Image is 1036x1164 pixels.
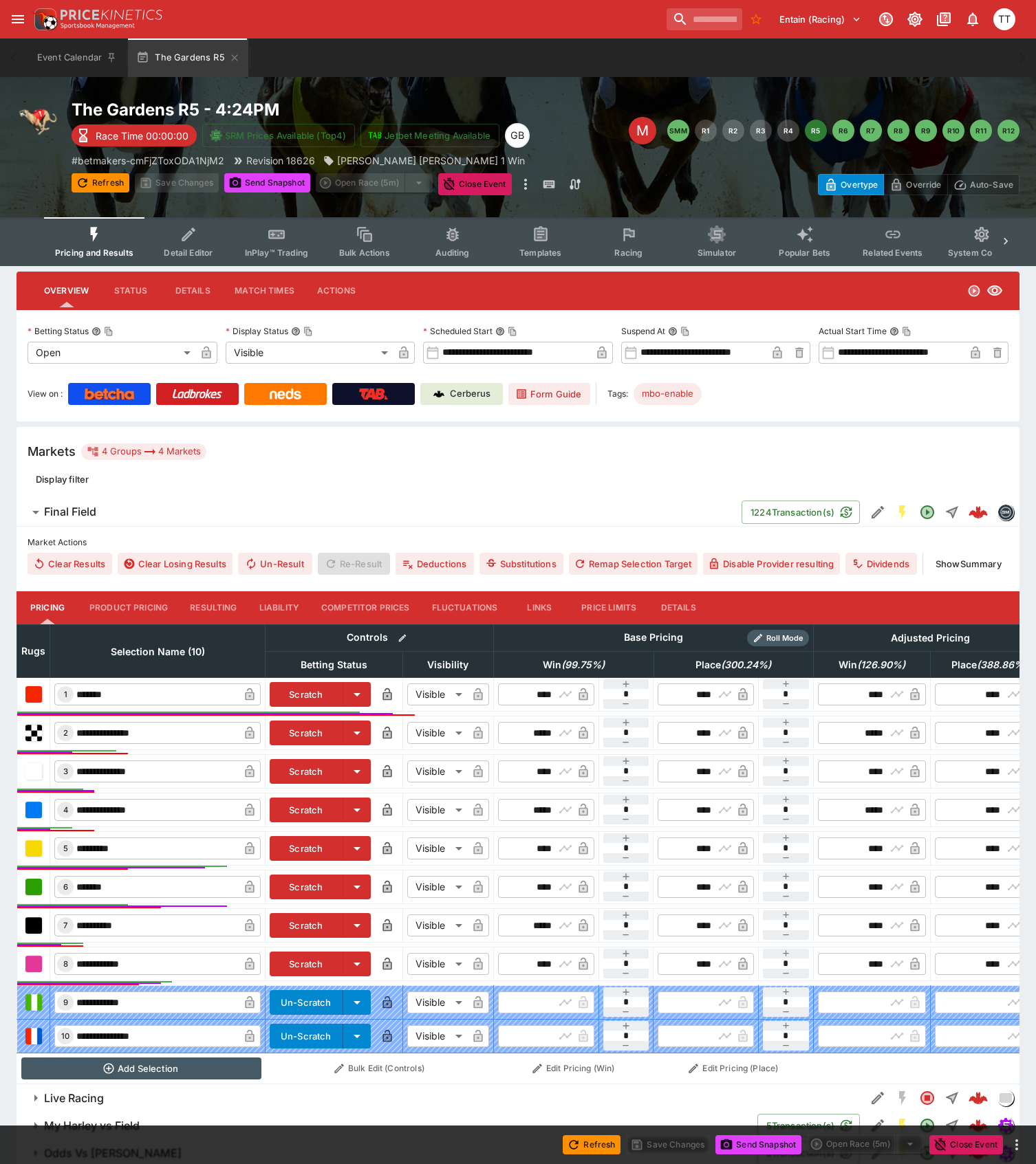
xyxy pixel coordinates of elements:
span: Roll Mode [761,633,809,644]
img: greyhound_racing.png [17,99,61,143]
div: Visible [407,722,467,744]
button: Overtype [818,174,884,195]
span: 6 [61,882,71,892]
div: Show/hide Price Roll mode configuration. [747,630,809,646]
div: 152ebd7f-f7f7-484d-baa1-cfd2e28f72a0 [969,503,988,522]
div: 4 Groups 4 Markets [87,443,201,460]
em: ( 126.90 %) [857,657,905,673]
button: Clear Losing Results [118,553,233,575]
span: Win(126.90%) [823,657,920,673]
button: Resulting [179,591,248,624]
div: split button [807,1134,924,1154]
button: Status [100,274,162,307]
h6: Final Field [44,505,96,519]
button: Send Snapshot [224,173,310,193]
img: Neds [270,388,301,399]
button: Copy To Clipboard [508,327,517,336]
button: My Harley vs Field [17,1112,757,1139]
img: PriceKinetics Logo [30,6,58,33]
label: Tags: [607,383,628,405]
div: Start From [818,174,1019,195]
button: R4 [777,120,799,142]
button: Details [162,274,224,307]
button: No Bookmarks [745,8,767,30]
img: TabNZ [359,388,388,399]
button: Open [915,1113,940,1138]
button: R8 [887,120,909,142]
button: R11 [970,120,992,142]
span: Related Events [863,248,922,258]
svg: Closed [919,1090,936,1106]
button: Remap Selection Target [569,553,698,575]
svg: Visible [986,283,1003,299]
button: Open [915,500,940,525]
a: Cerberus [420,383,503,405]
span: Simulator [698,248,736,258]
img: Sportsbook Management [61,23,135,29]
img: betmakers [998,505,1013,520]
p: Race Time 00:00:00 [96,129,188,143]
button: Suspend AtCopy To Clipboard [668,327,678,336]
div: Visible [407,914,467,936]
button: Price Limits [570,591,647,624]
button: Edit Pricing (Place) [658,1057,810,1079]
button: Copy To Clipboard [902,327,911,336]
em: ( 300.24 %) [721,657,771,673]
span: Re-Result [318,553,390,575]
button: The Gardens R5 [128,39,248,77]
span: InPlay™ Trading [245,248,308,258]
button: Refresh [72,173,129,193]
button: Scratch [270,836,343,861]
button: R6 [832,120,854,142]
button: Actions [305,274,367,307]
p: Display Status [226,325,288,337]
img: jetbet-logo.svg [368,129,382,142]
em: ( 388.86 %) [977,657,1027,673]
p: Auto-Save [970,177,1013,192]
span: 1 [61,690,70,699]
button: Connected to PK [874,7,898,32]
button: Scratch [270,913,343,938]
button: Straight [940,500,964,525]
button: 1224Transaction(s) [742,501,860,524]
button: Substitutions [479,553,563,575]
button: Documentation [931,7,956,32]
div: Visible [407,799,467,821]
button: Toggle light/dark mode [903,7,927,32]
span: Pricing and Results [55,248,133,258]
svg: Open [967,284,981,298]
button: Fluctuations [421,591,509,624]
button: R5 [805,120,827,142]
button: more [1008,1136,1025,1153]
a: 246fbf04-d202-46c7-a38b-89f2f2bf9af5 [964,1112,992,1139]
a: Form Guide [508,383,590,405]
h5: Markets [28,443,76,459]
button: Event Calendar [29,39,125,77]
button: Bulk Edit (Controls) [270,1057,490,1079]
div: Betting Target: cerberus [634,383,702,405]
p: Betting Status [28,325,89,337]
div: Visible [407,953,467,975]
a: 6a814977-d81a-4080-af14-4f5cc40acc89 [964,1084,992,1112]
div: 246fbf04-d202-46c7-a38b-89f2f2bf9af5 [969,1116,988,1135]
input: search [667,8,742,30]
img: simulator [998,1118,1013,1133]
button: SGM Enabled [890,1113,915,1138]
button: Closed [915,1086,940,1110]
span: Popular Bets [779,248,830,258]
button: Display StatusCopy To Clipboard [291,327,301,336]
button: Copy To Clipboard [104,327,114,336]
span: Racing [614,248,643,258]
button: Product Pricing [78,591,179,624]
button: Send Snapshot [715,1135,801,1154]
button: Live Racing [17,1084,865,1112]
th: Controls [266,624,494,651]
h2: Copy To Clipboard [72,99,625,120]
div: Visible [407,837,467,859]
button: Overview [33,274,100,307]
button: Refresh [563,1135,620,1154]
div: Visible [407,876,467,898]
button: Copy To Clipboard [303,327,313,336]
button: Edit Detail [865,500,890,525]
button: Deductions [396,553,473,575]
